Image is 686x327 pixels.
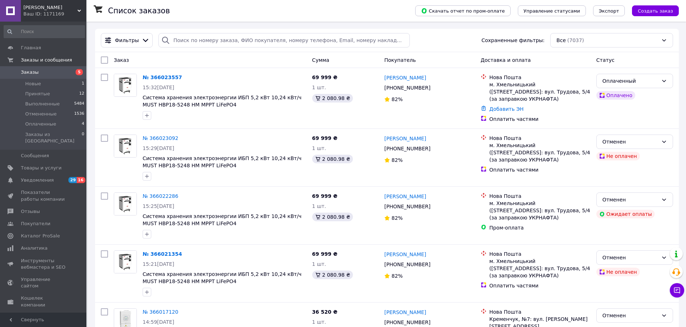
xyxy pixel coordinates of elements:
[391,215,403,221] span: 82%
[143,213,301,226] span: Система хранения электроэнергии ИБП 5,2 кВт 10,24 кВт/ч MUST HBP18-5248 HM MPPT LiFePО4
[489,106,524,112] a: Добавить ЭН
[77,177,85,183] span: 16
[143,85,174,90] span: 15:32[DATE]
[82,121,84,127] span: 4
[74,111,84,117] span: 1536
[518,5,586,16] button: Управление статусами
[143,271,301,284] a: Система хранения электроэнергии ИБП 5,2 кВт 10,24 кВт/ч MUST HBP18-5248 HM MPPT LiFePО4
[391,273,403,279] span: 82%
[4,25,85,38] input: Поиск
[25,121,56,127] span: Оплаченные
[384,57,416,63] span: Покупатель
[312,203,326,209] span: 1 шт.
[489,115,591,123] div: Оплатить частями
[25,111,57,117] span: Отмененные
[21,295,67,308] span: Кошелек компании
[638,8,673,14] span: Создать заказ
[312,135,338,141] span: 69 999 ₴
[625,8,679,13] a: Создать заказ
[383,201,432,212] div: [PHONE_NUMBER]
[489,81,591,103] div: м. Хмельницький ([STREET_ADDRESS]: вул. Трудова, 5/4 (за заправкою УКРНАФТА)
[21,208,40,215] span: Отзывы
[143,193,178,199] a: № 366022286
[602,196,658,204] div: Отменен
[602,312,658,319] div: Отменен
[596,57,615,63] span: Статус
[114,251,136,273] img: Фото товару
[143,95,301,108] a: Система хранения электроэнергии ИБП 5,2 кВт 10,24 кВт/ч MUST HBP18-5248 HM MPPT LiFePО4
[143,251,182,257] a: № 366021354
[21,165,62,171] span: Товары и услуги
[391,96,403,102] span: 82%
[114,74,136,96] img: Фото товару
[489,258,591,279] div: м. Хмельницький ([STREET_ADDRESS]: вул. Трудова, 5/4 (за заправкою УКРНАФТА)
[82,81,84,87] span: 1
[108,6,170,15] h1: Список заказов
[21,276,67,289] span: Управление сайтом
[21,69,39,76] span: Заказы
[312,319,326,325] span: 1 шт.
[602,138,658,146] div: Отменен
[481,57,531,63] span: Доставка и оплата
[312,251,338,257] span: 69 999 ₴
[114,192,137,215] a: Фото товару
[489,192,591,200] div: Нова Пошта
[143,319,174,325] span: 14:59[DATE]
[599,8,619,14] span: Экспорт
[391,157,403,163] span: 82%
[21,189,67,202] span: Показатели работы компании
[143,203,174,209] span: 15:25[DATE]
[21,57,72,63] span: Заказы и сообщения
[114,57,129,63] span: Заказ
[312,57,329,63] span: Сумма
[312,145,326,151] span: 1 шт.
[143,145,174,151] span: 15:29[DATE]
[384,74,426,81] a: [PERSON_NAME]
[384,309,426,316] a: [PERSON_NAME]
[74,101,84,107] span: 5484
[489,250,591,258] div: Нова Пошта
[596,152,640,160] div: Не оплачен
[79,91,84,97] span: 12
[489,224,591,231] div: Пром-оплата
[25,101,60,107] span: Выполненные
[524,8,580,14] span: Управление статусами
[489,142,591,163] div: м. Хмельницький ([STREET_ADDRESS]: вул. Трудова, 5/4 (за заправкою УКРНАФТА)
[312,155,353,163] div: 2 080.98 ₴
[383,259,432,269] div: [PHONE_NUMBER]
[384,251,426,258] a: [PERSON_NAME]
[632,5,679,16] button: Создать заказ
[143,135,178,141] a: № 366023092
[21,233,60,239] span: Каталог ProSale
[383,83,432,93] div: [PHONE_NUMBER]
[76,69,83,75] span: 5
[23,4,77,11] span: Энерго Партнёр
[489,74,591,81] div: Нова Пошта
[158,33,409,47] input: Поиск по номеру заказа, ФИО покупателя, номеру телефона, Email, номеру накладной
[596,210,655,218] div: Ожидает оплаты
[312,74,338,80] span: 69 999 ₴
[21,245,48,251] span: Аналитика
[82,131,84,144] span: 0
[596,268,640,276] div: Не оплачен
[489,166,591,173] div: Оплатить частями
[25,131,82,144] span: Заказы из [GEOGRAPHIC_DATA]
[602,77,658,85] div: Оплаченный
[312,193,338,199] span: 69 999 ₴
[21,177,54,183] span: Уведомления
[143,261,174,267] span: 15:21[DATE]
[415,5,511,16] button: Скачать отчет по пром-оплате
[114,74,137,97] a: Фото товару
[383,144,432,154] div: [PHONE_NUMBER]
[21,45,41,51] span: Главная
[143,155,301,168] a: Система хранения электроэнергии ИБП 5,2 кВт 10,24 кВт/ч MUST HBP18-5248 HM MPPT LiFePО4
[25,81,41,87] span: Новые
[143,74,182,80] a: № 366023557
[115,37,139,44] span: Фильтры
[670,283,684,298] button: Чат с покупателем
[312,309,338,315] span: 36 520 ₴
[312,261,326,267] span: 1 шт.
